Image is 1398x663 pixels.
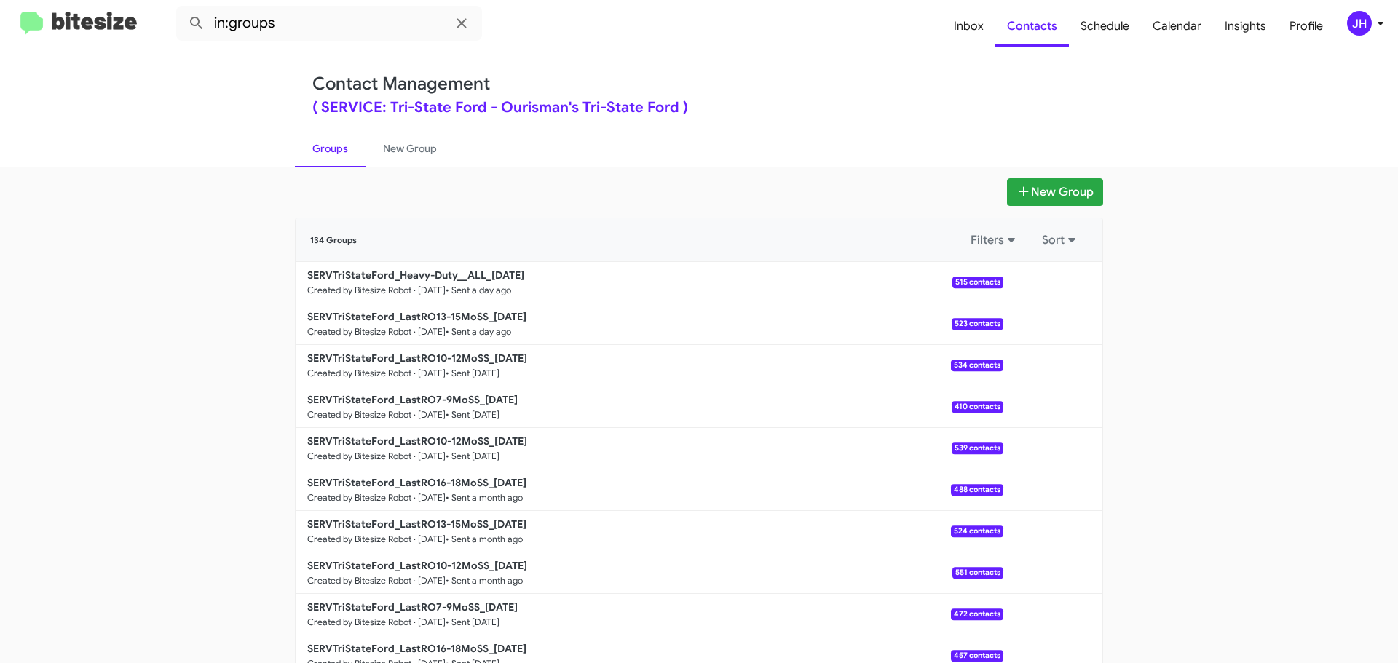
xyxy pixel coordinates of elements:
a: Insights [1213,5,1278,47]
a: SERVTriStateFord_LastRO10-12MoSS_[DATE]Created by Bitesize Robot · [DATE]• Sent [DATE]534 contacts [296,345,1003,386]
small: Created by Bitesize Robot · [DATE] [307,285,446,296]
b: SERVTriStateFord_LastRO10-12MoSS_[DATE] [307,434,527,448]
a: New Group [366,130,454,167]
small: • Sent a month ago [446,533,523,545]
a: Profile [1278,5,1335,47]
button: JH [1335,11,1382,36]
a: Contact Management [312,73,490,95]
span: 488 contacts [951,484,1003,496]
small: • Sent [DATE] [446,409,499,421]
a: SERVTriStateFord_LastRO13-15MoSS_[DATE]Created by Bitesize Robot · [DATE]• Sent a month ago524 co... [296,511,1003,552]
b: SERVTriStateFord_LastRO13-15MoSS_[DATE] [307,310,526,323]
small: • Sent a day ago [446,285,511,296]
small: Created by Bitesize Robot · [DATE] [307,368,446,379]
a: Groups [295,130,366,167]
span: 551 contacts [952,567,1003,579]
span: 539 contacts [952,442,1003,454]
b: SERVTriStateFord_LastRO16-18MoSS_[DATE] [307,642,526,655]
div: JH [1347,11,1372,36]
small: Created by Bitesize Robot · [DATE] [307,533,446,545]
a: SERVTriStateFord_Heavy-Duty__ALL_[DATE]Created by Bitesize Robot · [DATE]• Sent a day ago515 cont... [296,262,1003,303]
a: SERVTriStateFord_LastRO7-9MoSS_[DATE]Created by Bitesize Robot · [DATE]• Sent [DATE]472 contacts [296,594,1003,635]
a: SERVTriStateFord_LastRO10-12MoSS_[DATE]Created by Bitesize Robot · [DATE]• Sent a month ago551 co... [296,552,1003,594]
button: Sort [1033,227,1088,253]
span: 410 contacts [952,401,1003,413]
small: Created by Bitesize Robot · [DATE] [307,409,446,421]
small: Created by Bitesize Robot · [DATE] [307,450,446,462]
a: SERVTriStateFord_LastRO10-12MoSS_[DATE]Created by Bitesize Robot · [DATE]• Sent [DATE]539 contacts [296,428,1003,469]
input: Search [176,6,482,41]
b: SERVTriStateFord_LastRO10-12MoSS_[DATE] [307,352,527,365]
b: SERVTriStateFord_LastRO10-12MoSS_[DATE] [307,559,527,572]
a: Contacts [995,5,1069,47]
small: • Sent a day ago [446,326,511,338]
a: SERVTriStateFord_LastRO7-9MoSS_[DATE]Created by Bitesize Robot · [DATE]• Sent [DATE]410 contacts [296,386,1003,428]
span: 134 Groups [310,235,357,245]
span: 472 contacts [951,608,1003,620]
button: Filters [962,227,1027,253]
div: ( SERVICE: Tri-State Ford - Ourisman's Tri-State Ford ) [312,100,1086,115]
a: Calendar [1141,5,1213,47]
small: Created by Bitesize Robot · [DATE] [307,326,446,338]
b: SERVTriStateFord_LastRO13-15MoSS_[DATE] [307,517,526,531]
a: Schedule [1069,5,1141,47]
span: 524 contacts [951,525,1003,537]
b: SERVTriStateFord_Heavy-Duty__ALL_[DATE] [307,269,524,282]
small: • Sent [DATE] [446,368,499,379]
a: SERVTriStateFord_LastRO16-18MoSS_[DATE]Created by Bitesize Robot · [DATE]• Sent a month ago488 co... [296,469,1003,511]
small: • Sent a month ago [446,492,523,504]
a: SERVTriStateFord_LastRO13-15MoSS_[DATE]Created by Bitesize Robot · [DATE]• Sent a day ago523 cont... [296,303,1003,345]
small: • Sent [DATE] [446,616,499,628]
button: New Group [1007,178,1103,206]
small: Created by Bitesize Robot · [DATE] [307,616,446,628]
b: SERVTriStateFord_LastRO7-9MoSS_[DATE] [307,393,518,406]
span: 534 contacts [951,360,1003,371]
span: 515 contacts [952,277,1003,288]
small: Created by Bitesize Robot · [DATE] [307,492,446,504]
b: SERVTriStateFord_LastRO16-18MoSS_[DATE] [307,476,526,489]
small: Created by Bitesize Robot · [DATE] [307,575,446,587]
small: • Sent [DATE] [446,450,499,462]
b: SERVTriStateFord_LastRO7-9MoSS_[DATE] [307,600,518,614]
span: 523 contacts [952,318,1003,330]
span: 457 contacts [951,650,1003,662]
a: Inbox [942,5,995,47]
small: • Sent a month ago [446,575,523,587]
